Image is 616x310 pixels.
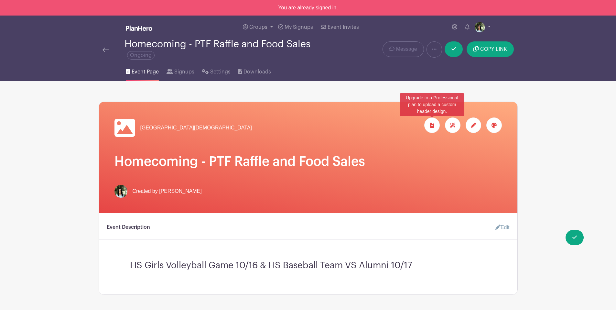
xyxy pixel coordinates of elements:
div: Upgrade to a Professional plan to upload a custom header design. [400,93,464,116]
img: ICS%20Faculty%20Staff%20Headshots%202024-2025-42.jpg [114,185,127,198]
img: back-arrow-29a5d9b10d5bd6ae65dc969a981735edf675c4d7a1fe02e03b50dbd4ba3cdb55.svg [103,48,109,52]
span: Groups [249,25,267,30]
h3: HS Girls Volleyball Game 10/16 & HS Baseball Team VS Alumni 10/17 [130,255,486,271]
span: Ongoing [127,51,155,60]
a: Settings [202,60,230,81]
span: Signups [174,68,194,76]
a: My Signups [276,16,316,39]
span: Settings [210,68,231,76]
a: Downloads [238,60,271,81]
h6: Event Description [107,224,150,230]
span: Message [396,45,417,53]
img: logo_white-6c42ec7e38ccf1d336a20a19083b03d10ae64f83f12c07503d8b9e83406b4c7d.svg [126,26,152,31]
a: Groups [240,16,276,39]
img: ICS%20Faculty%20Staff%20Headshots%202024-2025-42.jpg [475,22,485,32]
a: Message [383,41,424,57]
h1: Homecoming - PTF Raffle and Food Sales [114,154,502,169]
span: Downloads [243,68,271,76]
a: [GEOGRAPHIC_DATA][DEMOGRAPHIC_DATA] [114,117,252,138]
button: COPY LINK [467,41,513,57]
a: Edit [490,221,510,234]
span: Event Page [132,68,159,76]
span: [GEOGRAPHIC_DATA][DEMOGRAPHIC_DATA] [140,124,252,132]
a: Signups [167,60,194,81]
span: Event Invites [328,25,359,30]
span: My Signups [285,25,313,30]
span: Created by [PERSON_NAME] [133,187,202,195]
div: Homecoming - PTF Raffle and Food Sales [124,39,334,60]
span: COPY LINK [480,47,507,52]
a: Event Invites [318,16,361,39]
a: Event Page [126,60,159,81]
